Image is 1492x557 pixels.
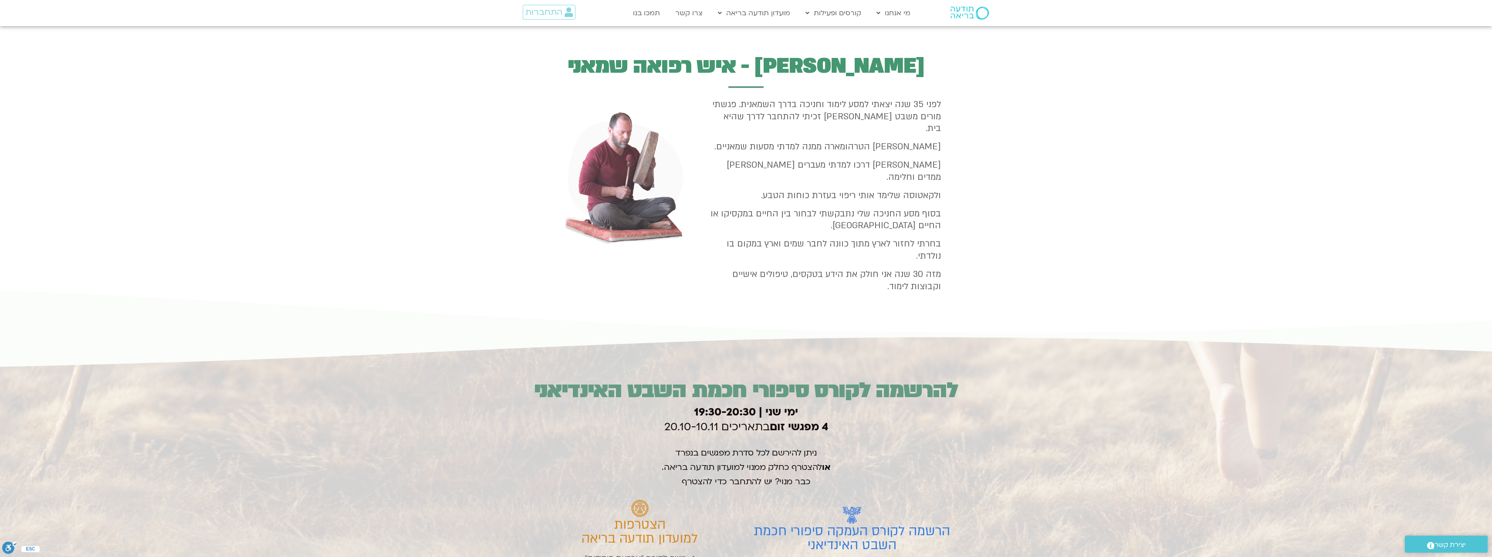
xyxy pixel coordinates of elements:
[727,159,941,183] span: [PERSON_NAME] דרכו למדתי מעברים [PERSON_NAME] ממדים וחלימה.
[710,208,941,232] span: בסוף מסע החניכה שלי נתבקשתי לבחור בין החיים במקסיקו או החיים [GEOGRAPHIC_DATA].
[714,5,795,21] a: מועדון תודעה בריאה
[822,462,830,473] strong: או
[872,5,915,21] a: מי אנחנו
[727,238,941,262] span: בחרתי לחזור לארץ מתוך כוונה לחבר שמים וארץ במקום בו נולדתי.
[525,7,562,17] span: התחברות
[694,405,798,419] b: ימי שני | 19:30-20:3
[770,420,828,434] strong: 4 מפגשי זום
[712,98,941,134] span: לפני 35 שנה יצאתי למסע לימוד וחניכה בדרך השמאנית. פגשתי מורים משבט [PERSON_NAME] זכיתי להתחבר לדר...
[714,141,941,152] span: [PERSON_NAME] הטרהומארה ממנה למדתי מסעות שמאניים.
[951,7,989,20] img: תודעה בריאה
[761,189,941,201] span: ולקאטוסה שלימד אותי ריפוי בעזרת כוחות הטבע.
[523,5,575,20] a: התחברות
[801,5,866,21] a: קורסים ופעילות
[671,5,707,21] a: צרו קשר
[751,524,954,552] p: הרשמה לקורס העמקה סיפורי חכמת השבט האינדיאני
[551,51,941,82] h3: [PERSON_NAME] - איש רפואה שמאני
[538,518,741,546] p: הצטרפות למועדון תודעה בריאה
[629,5,664,21] a: תמכו בנו
[662,447,830,487] span: ניתן להירשם לכל סדרת מפגשים בנפרד להצטרף כחלק ממנוי למועדון תודעה בריאה. כבר מנוי? יש להתחבר כדי ...
[534,375,958,407] h3: להרשמה לקורס סיפורי חכמת השבט האינדיאני
[534,405,958,434] h3: בתאריכים 20.10-10.11
[732,268,941,292] span: מזה 30 שנה אני חולק את הידע בטקסים, טיפולים אישיים וקבוצות לימוד.
[1434,539,1466,551] span: יצירת קשר
[1405,536,1488,553] a: יצירת קשר
[749,405,756,419] b: 0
